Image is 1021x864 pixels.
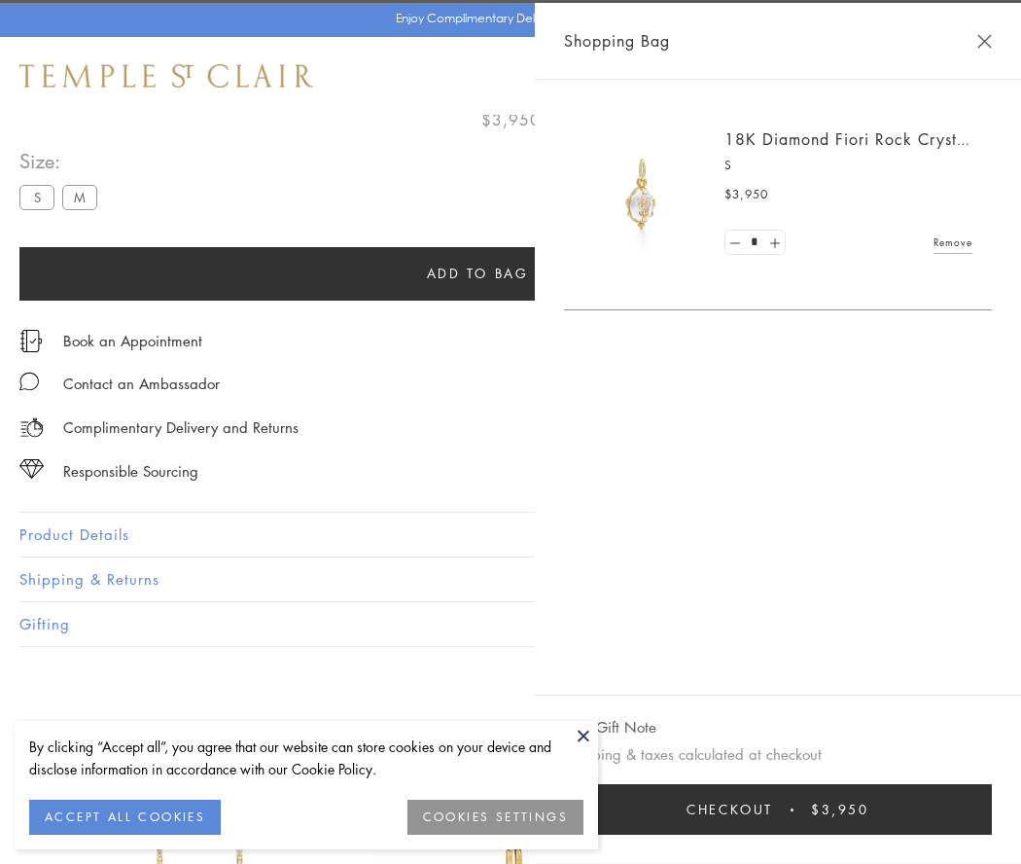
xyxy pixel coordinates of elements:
p: Complimentary Delivery and Returns [63,415,299,440]
label: M [62,185,97,209]
p: Shipping & taxes calculated at checkout [564,742,992,767]
button: Close Shopping Bag [977,34,992,49]
a: Set quantity to 2 [764,231,784,255]
span: $3,950 [724,185,768,204]
img: Temple St. Clair [19,64,313,88]
img: P51889-E11FIORI [583,136,700,253]
div: Contact an Ambassador [63,372,220,396]
span: Shopping Bag [564,28,670,54]
h3: You May Also Like [49,716,972,747]
a: Set quantity to 0 [725,231,745,255]
div: Responsible Sourcing [63,459,198,484]
label: S [19,185,54,209]
button: Add Gift Note [564,715,656,739]
a: Remove [933,232,972,253]
img: icon_sourcing.svg [19,459,44,479]
button: Shipping & Returns [19,558,1002,601]
span: $3,950 [811,799,869,820]
img: icon_delivery.svg [19,415,44,440]
a: Book an Appointment [63,330,202,351]
img: MessageIcon-01_2.svg [19,372,39,391]
button: ACCEPT ALL COOKIES [29,800,221,835]
button: Checkout $3,950 [564,784,992,835]
button: Product Details [19,513,1002,557]
img: icon_appointment.svg [19,330,43,352]
button: COOKIES SETTINGS [407,800,583,835]
div: By clicking “Accept all”, you agree that our website can store cookies on your device and disclos... [29,736,583,780]
p: Enjoy Complimentary Delivery & Returns [396,9,616,28]
button: Add to bag [19,247,935,301]
p: S [724,156,972,175]
span: Checkout [687,799,773,820]
span: Add to bag [427,263,529,284]
span: $3,950 [481,107,541,132]
span: Size: [19,145,105,177]
button: Gifting [19,602,1002,646]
